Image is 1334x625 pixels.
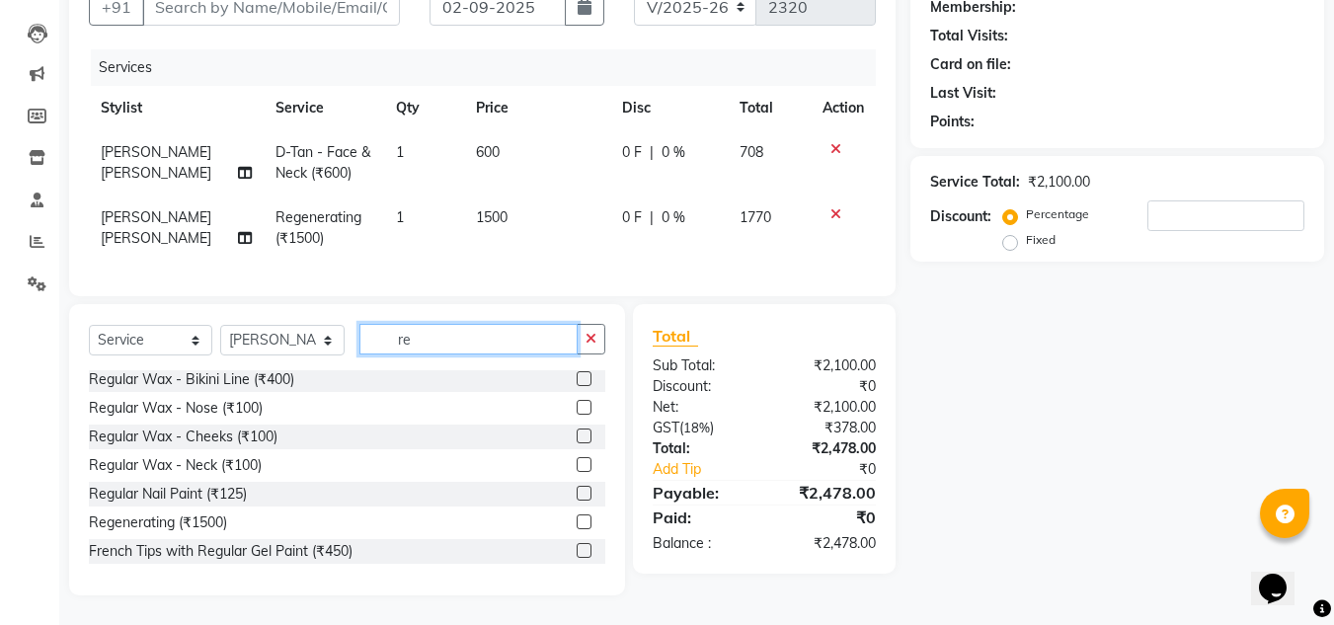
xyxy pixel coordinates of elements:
[638,418,764,438] div: ( )
[1251,546,1314,605] iframe: chat widget
[1026,205,1089,223] label: Percentage
[638,355,764,376] div: Sub Total:
[1026,231,1056,249] label: Fixed
[930,112,975,132] div: Points:
[662,207,685,228] span: 0 %
[638,376,764,397] div: Discount:
[89,427,277,447] div: Regular Wax - Cheeks (₹100)
[638,397,764,418] div: Net:
[91,49,891,86] div: Services
[764,481,891,505] div: ₹2,478.00
[89,86,264,130] th: Stylist
[638,481,764,505] div: Payable:
[384,86,464,130] th: Qty
[89,455,262,476] div: Regular Wax - Neck (₹100)
[740,208,771,226] span: 1770
[764,506,891,529] div: ₹0
[89,541,353,562] div: French Tips with Regular Gel Paint (₹450)
[683,420,710,435] span: 18%
[101,143,211,182] span: [PERSON_NAME] [PERSON_NAME]
[764,376,891,397] div: ₹0
[653,326,698,347] span: Total
[275,143,370,182] span: D-Tan - Face & Neck (₹600)
[89,398,263,419] div: Regular Wax - Nose (₹100)
[930,26,1008,46] div: Total Visits:
[728,86,812,130] th: Total
[786,459,892,480] div: ₹0
[638,438,764,459] div: Total:
[811,86,876,130] th: Action
[930,172,1020,193] div: Service Total:
[275,208,361,247] span: Regenerating (₹1500)
[101,208,211,247] span: [PERSON_NAME] [PERSON_NAME]
[764,438,891,459] div: ₹2,478.00
[359,324,578,354] input: Search or Scan
[476,208,508,226] span: 1500
[764,533,891,554] div: ₹2,478.00
[476,143,500,161] span: 600
[662,142,685,163] span: 0 %
[610,86,728,130] th: Disc
[396,143,404,161] span: 1
[650,207,654,228] span: |
[930,54,1011,75] div: Card on file:
[650,142,654,163] span: |
[930,83,996,104] div: Last Visit:
[638,533,764,554] div: Balance :
[653,419,679,436] span: Gst
[622,207,642,228] span: 0 F
[638,459,785,480] a: Add Tip
[396,208,404,226] span: 1
[622,142,642,163] span: 0 F
[638,506,764,529] div: Paid:
[1028,172,1090,193] div: ₹2,100.00
[764,397,891,418] div: ₹2,100.00
[930,206,991,227] div: Discount:
[89,369,294,390] div: Regular Wax - Bikini Line (₹400)
[89,484,247,505] div: Regular Nail Paint (₹125)
[740,143,763,161] span: 708
[764,418,891,438] div: ₹378.00
[464,86,610,130] th: Price
[764,355,891,376] div: ₹2,100.00
[264,86,384,130] th: Service
[89,512,227,533] div: Regenerating (₹1500)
